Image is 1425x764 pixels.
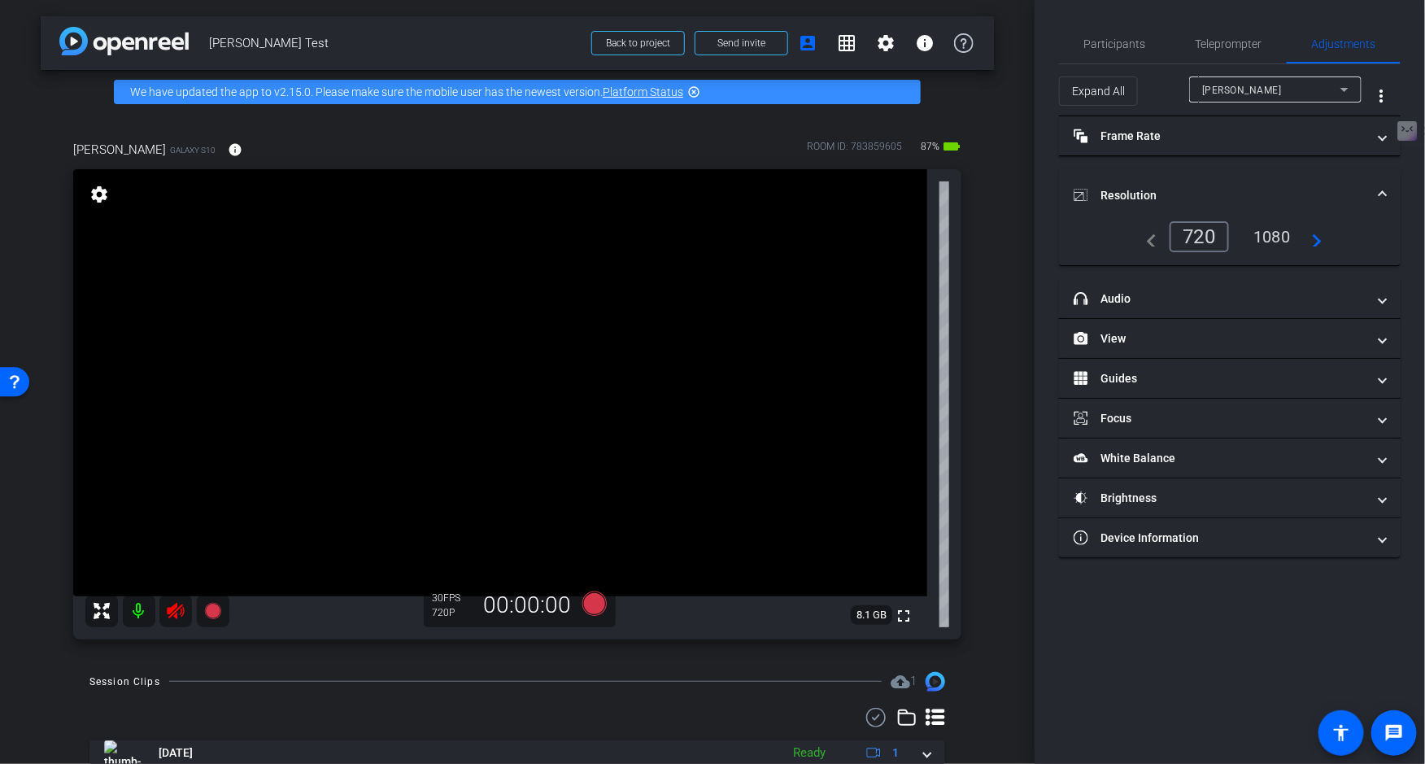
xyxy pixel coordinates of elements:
div: 30 [432,592,473,605]
span: [PERSON_NAME] [1202,85,1282,96]
mat-panel-title: White Balance [1074,450,1366,467]
button: Expand All [1059,76,1138,106]
mat-icon: info [915,33,935,53]
span: 1 [892,744,899,762]
mat-panel-title: Resolution [1074,187,1366,204]
mat-panel-title: Guides [1074,370,1366,387]
span: [PERSON_NAME] [73,141,166,159]
mat-expansion-panel-header: Device Information [1059,518,1401,557]
a: Platform Status [603,85,683,98]
mat-panel-title: Frame Rate [1074,128,1366,145]
mat-icon: account_box [798,33,817,53]
mat-panel-title: Audio [1074,290,1366,308]
mat-expansion-panel-header: Focus [1059,399,1401,438]
mat-icon: fullscreen [894,606,913,626]
img: app-logo [59,27,189,55]
button: More Options for Adjustments Panel [1362,76,1401,116]
mat-icon: accessibility [1331,723,1351,743]
span: 87% [918,133,942,159]
mat-expansion-panel-header: White Balance [1059,439,1401,478]
span: FPS [443,592,460,604]
mat-icon: message [1384,723,1404,743]
div: Session Clips [89,674,160,690]
span: Send invite [717,37,765,50]
mat-expansion-panel-header: Resolution [1059,169,1401,221]
div: 720 [1170,221,1230,252]
div: ROOM ID: 783859605 [807,139,902,163]
span: Galaxy S10 [170,144,216,156]
div: We have updated the app to v2.15.0. Please make sure the mobile user has the newest version. [114,80,921,104]
mat-icon: battery_std [942,137,961,156]
mat-icon: navigate_next [1302,227,1322,247]
mat-expansion-panel-header: Frame Rate [1059,116,1401,155]
span: 8.1 GB [851,605,892,625]
mat-icon: navigate_before [1138,227,1157,247]
div: Ready [785,744,834,762]
mat-panel-title: Focus [1074,410,1366,427]
mat-icon: cloud_upload [891,672,910,692]
div: 720P [432,606,473,619]
span: Teleprompter [1196,38,1262,50]
span: Destinations for your clips [891,672,917,692]
mat-icon: settings [88,185,111,204]
span: Back to project [606,37,670,49]
div: Resolution [1059,221,1401,265]
div: 00:00:00 [473,592,582,619]
div: 1080 [1241,223,1302,251]
mat-panel-title: Device Information [1074,530,1366,547]
span: Adjustments [1312,38,1376,50]
span: Expand All [1072,76,1125,107]
mat-icon: highlight_off [687,85,700,98]
mat-expansion-panel-header: Brightness [1059,478,1401,517]
mat-expansion-panel-header: View [1059,319,1401,358]
mat-icon: info [228,142,242,157]
span: Participants [1084,38,1146,50]
mat-icon: settings [876,33,896,53]
mat-expansion-panel-header: Guides [1059,359,1401,398]
img: Session clips [926,672,945,692]
mat-icon: grid_on [837,33,856,53]
button: Back to project [591,31,685,55]
mat-panel-title: View [1074,330,1366,347]
button: Send invite [695,31,788,55]
span: 1 [910,674,917,688]
mat-expansion-panel-header: Audio [1059,279,1401,318]
mat-icon: more_vert [1371,86,1391,106]
span: [PERSON_NAME] Test [209,27,582,59]
span: [DATE] [159,744,193,762]
mat-panel-title: Brightness [1074,490,1366,507]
